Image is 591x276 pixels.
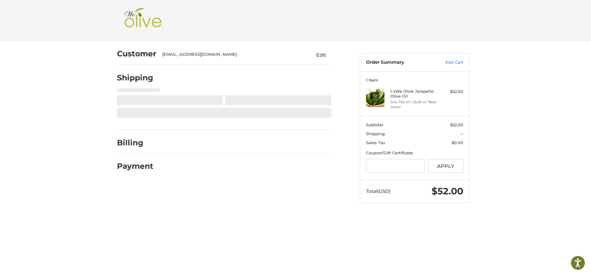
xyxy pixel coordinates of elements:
[123,8,164,33] img: Shop We Olive
[366,140,385,145] span: Sales Tax
[452,140,463,145] span: $0.00
[312,50,331,60] button: Edit
[366,131,385,136] span: Shipping
[439,89,463,95] div: $52.00
[366,59,432,66] h3: Order Summary
[450,122,463,127] span: $52.00
[9,9,70,14] p: We're away right now. Please check back later!
[117,49,156,59] h2: Customer
[117,138,153,148] h2: Billing
[460,131,463,136] span: --
[432,185,463,197] span: $52.00
[390,99,437,110] li: Size 750 ml / 25.36 oz *Best Value!
[366,122,383,127] span: Subtotal
[366,188,391,194] span: Total (USD)
[162,51,300,58] div: [EMAIL_ADDRESS][DOMAIN_NAME]
[117,73,153,83] h2: Shipping
[366,159,425,173] input: Gift Certificate or Coupon Code
[390,89,437,99] h4: 1 x We Olive Jalapeño Olive Oil
[366,150,463,156] div: Coupon/Gift Certificate
[366,78,463,83] h3: 1 Item
[428,159,464,173] button: Apply
[117,161,153,171] h2: Payment
[71,8,78,15] button: Open LiveChat chat widget
[432,59,463,66] a: Edit Cart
